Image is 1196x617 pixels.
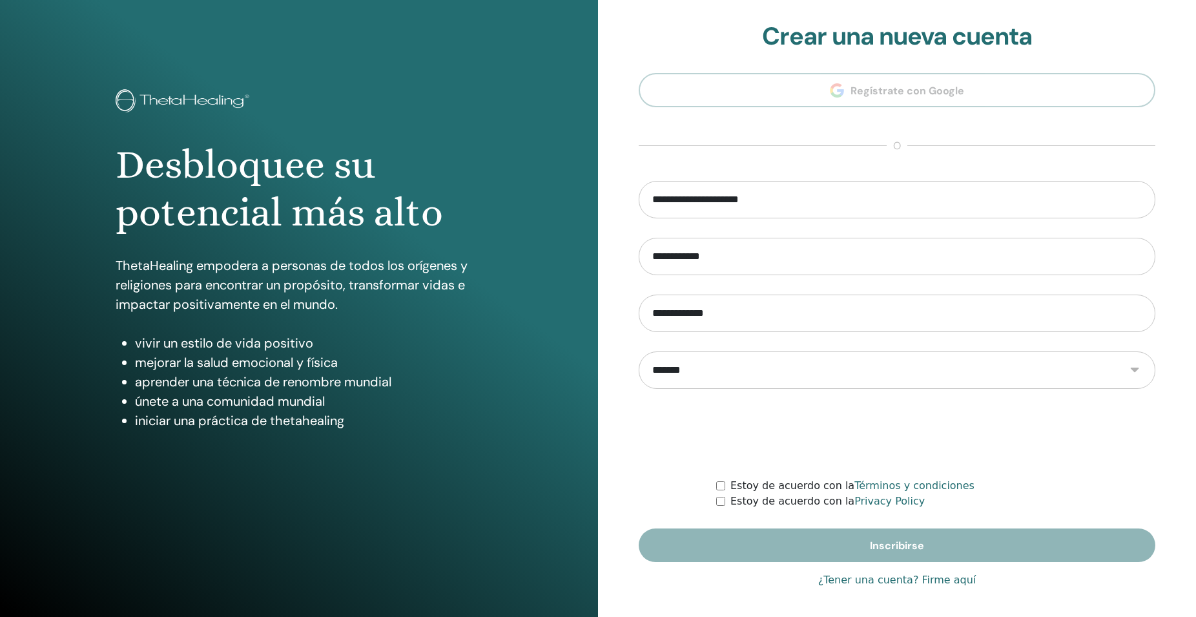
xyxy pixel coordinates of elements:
[818,572,976,588] a: ¿Tener una cuenta? Firme aquí
[639,22,1155,52] h2: Crear una nueva cuenta
[135,353,482,372] li: mejorar la salud emocional y física
[730,494,925,509] label: Estoy de acuerdo con la
[799,408,995,459] iframe: reCAPTCHA
[854,495,925,507] a: Privacy Policy
[135,392,482,411] li: únete a una comunidad mundial
[730,478,974,494] label: Estoy de acuerdo con la
[135,411,482,430] li: iniciar una práctica de thetahealing
[116,141,482,237] h1: Desbloquee su potencial más alto
[135,333,482,353] li: vivir un estilo de vida positivo
[135,372,482,392] li: aprender una técnica de renombre mundial
[887,138,907,154] span: o
[854,479,974,492] a: Términos y condiciones
[116,256,482,314] p: ThetaHealing empodera a personas de todos los orígenes y religiones para encontrar un propósito, ...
